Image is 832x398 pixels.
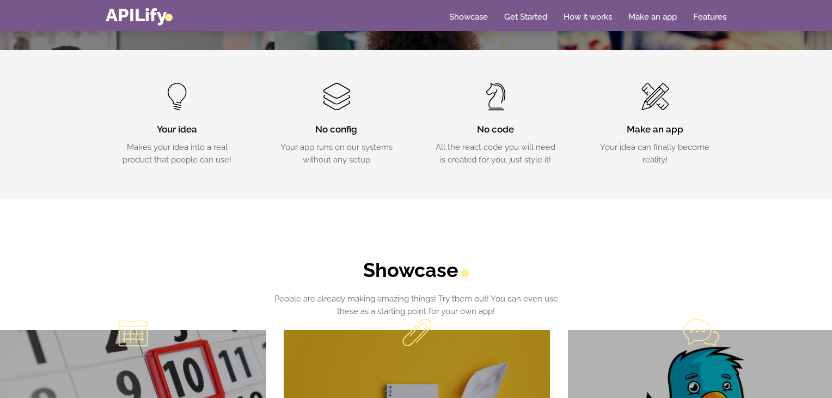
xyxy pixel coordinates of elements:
h3: Make an app [592,123,719,136]
a: Make an app [628,11,677,22]
a: Get Started [504,11,547,22]
a: Features [693,11,726,22]
h2: Showcase [265,258,567,282]
p: Makes your idea into a real product that people can use! [114,141,241,166]
a: APILify [106,4,173,26]
h3: Your idea [114,123,241,136]
p: Your idea can finally become reality! [592,141,719,166]
a: Showcase [449,11,488,22]
h3: No config [273,123,400,136]
p: All the react code you will need is created for you, just style it! [432,141,559,166]
p: People are already making amazing things! Try them out! You can even use these as a starting poin... [265,293,567,317]
a: How it works [564,11,612,22]
h3: No code [432,123,559,136]
p: Your app runs on our systems without any setup [273,141,400,166]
